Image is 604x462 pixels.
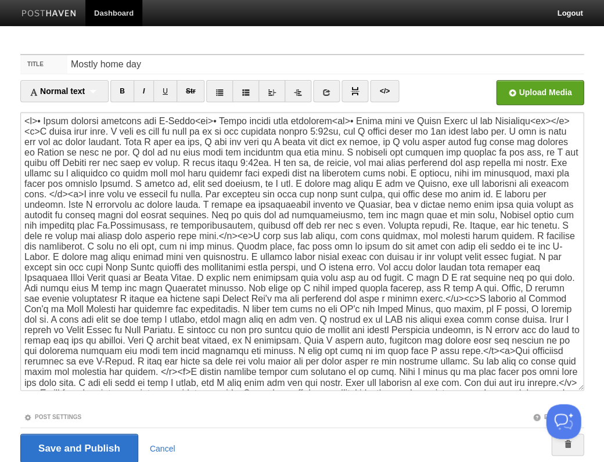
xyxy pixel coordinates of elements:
[153,80,177,102] a: CTRL+U
[546,404,581,439] iframe: Help Scout Beacon - Open
[285,80,311,102] a: Indent
[232,80,259,102] a: Ordered list
[21,10,77,19] img: Posthaven-bar
[24,413,81,420] a: Post Settings
[150,443,175,453] a: Cancel
[341,80,368,102] a: Insert Read More
[20,55,67,74] label: Title
[30,86,85,96] span: Normal text
[20,112,584,391] textarea: To enrich screen reader interactions, please activate Accessibility in Grammarly extension settings
[186,87,196,95] del: Str
[206,80,233,102] a: Unordered list
[313,80,340,102] a: Insert link
[351,87,359,95] img: pagebreak-icon.png
[110,80,134,102] a: CTRL+B
[533,413,580,420] a: Editor Tips
[258,80,285,102] a: Outdent
[134,80,154,102] a: CTRL+I
[370,80,398,102] a: Edit HTML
